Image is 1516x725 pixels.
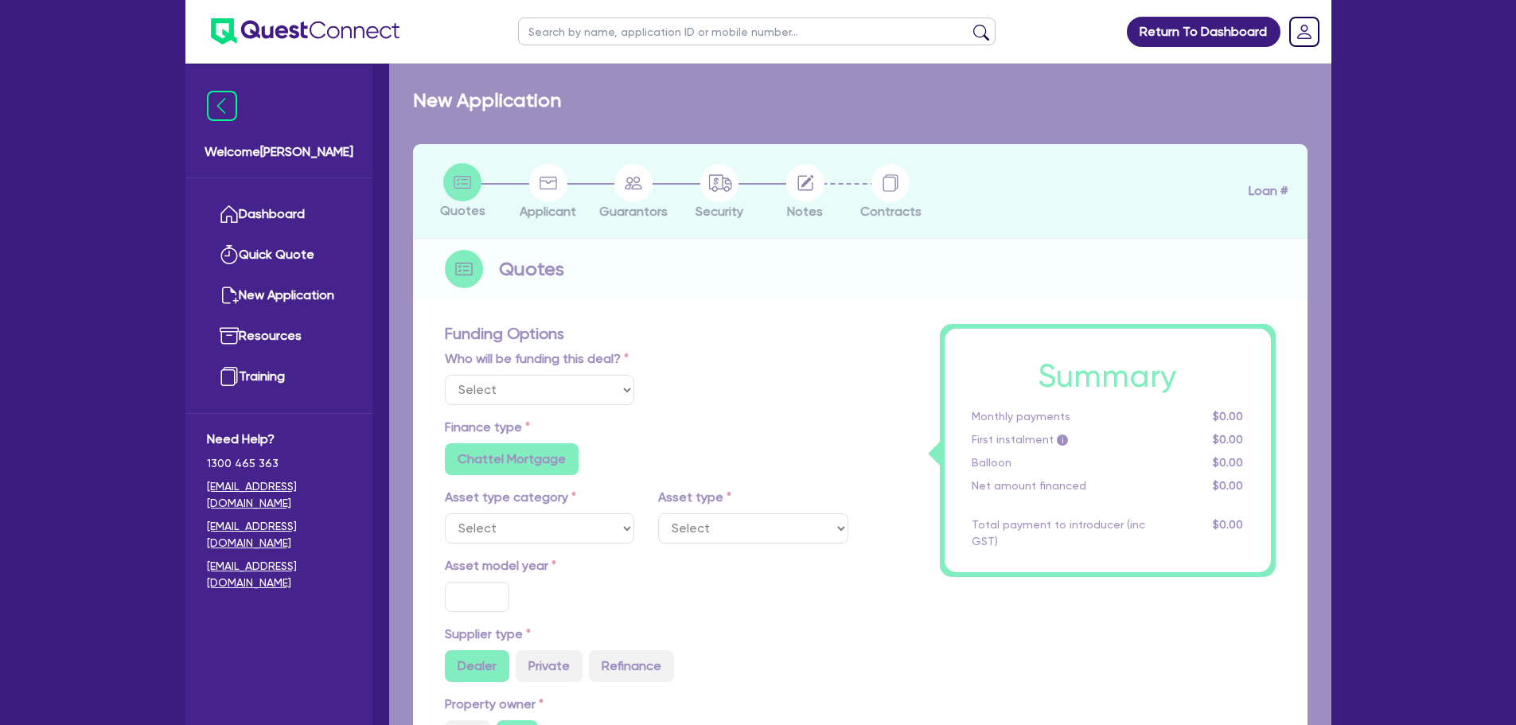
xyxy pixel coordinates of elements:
[207,478,351,512] a: [EMAIL_ADDRESS][DOMAIN_NAME]
[207,455,351,472] span: 1300 465 363
[207,91,237,121] img: icon-menu-close
[207,275,351,316] a: New Application
[220,245,239,264] img: quick-quote
[207,357,351,397] a: Training
[207,430,351,449] span: Need Help?
[1284,11,1325,53] a: Dropdown toggle
[211,18,399,45] img: quest-connect-logo-blue
[1127,17,1280,47] a: Return To Dashboard
[220,326,239,345] img: resources
[205,142,353,162] span: Welcome [PERSON_NAME]
[207,194,351,235] a: Dashboard
[207,235,351,275] a: Quick Quote
[518,18,996,45] input: Search by name, application ID or mobile number...
[207,518,351,552] a: [EMAIL_ADDRESS][DOMAIN_NAME]
[207,316,351,357] a: Resources
[207,558,351,591] a: [EMAIL_ADDRESS][DOMAIN_NAME]
[220,367,239,386] img: training
[220,286,239,305] img: new-application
